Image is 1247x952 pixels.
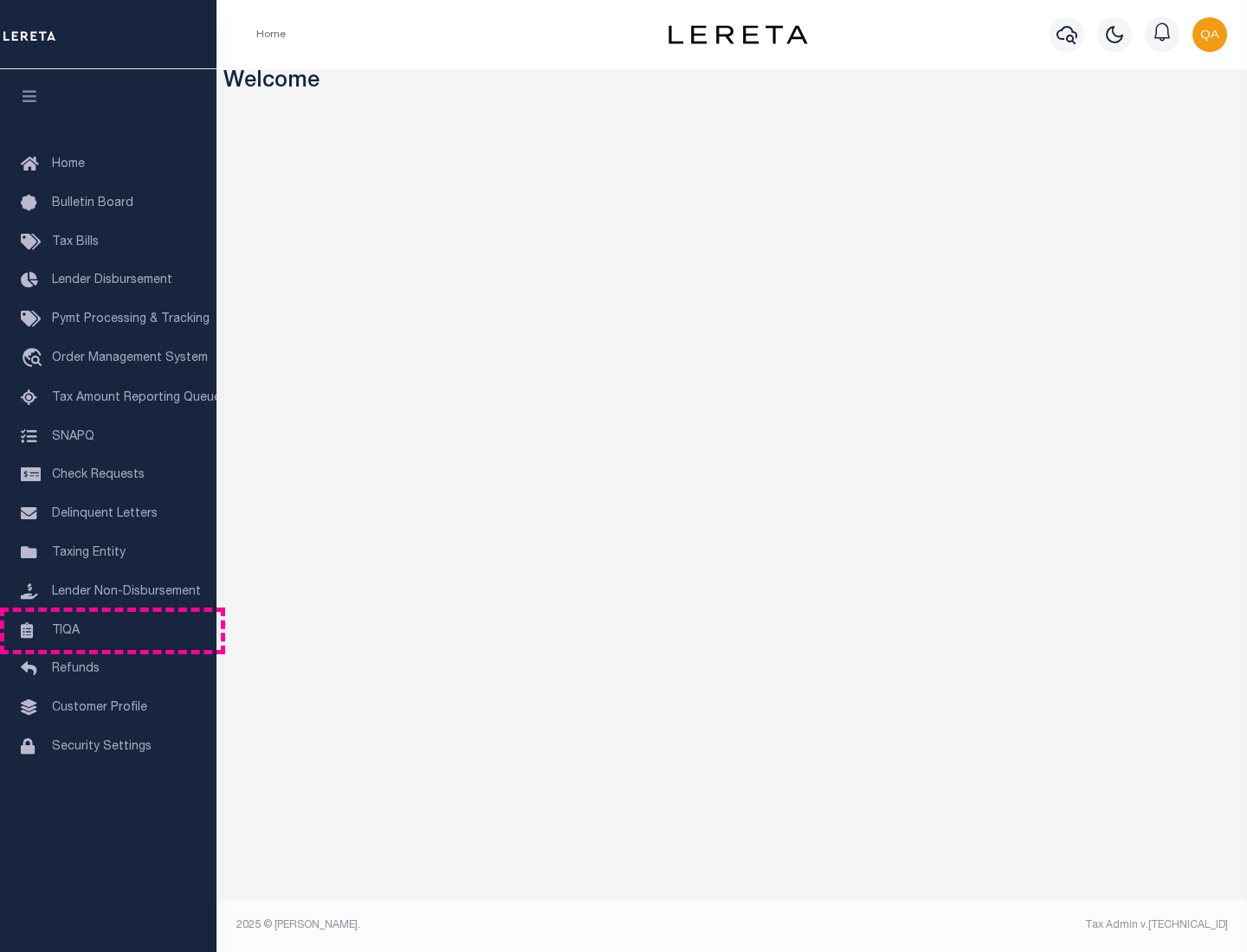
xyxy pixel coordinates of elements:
[745,917,1228,933] div: Tax Admin v.[TECHNICAL_ID]
[52,586,201,598] span: Lender Non-Disbursement
[52,469,145,481] span: Check Requests
[52,197,133,209] span: Bulletin Board
[52,624,80,636] span: TIQA
[52,702,147,714] span: Customer Profile
[52,663,100,675] span: Refunds
[256,27,286,42] li: Home
[52,392,221,404] span: Tax Amount Reporting Queue
[52,508,158,520] span: Delinquent Letters
[52,352,208,364] span: Order Management System
[52,158,85,170] span: Home
[52,430,94,442] span: SNAPQ
[223,917,733,933] div: 2025 © [PERSON_NAME].
[52,313,210,325] span: Pymt Processing & Tracking
[52,741,152,753] span: Security Settings
[1192,17,1227,52] img: svg+xml;base64,PHN2ZyB4bWxucz0iaHR0cDovL3d3dy53My5vcmcvMjAwMC9zdmciIHBvaW50ZXItZXZlbnRzPSJub25lIi...
[21,348,48,370] i: travel_explore
[52,274,172,286] span: Lender Disbursement
[223,69,1241,96] h3: Welcome
[669,25,807,44] img: logo-dark.svg
[52,236,99,248] span: Tax Bills
[52,547,126,559] span: Taxing Entity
